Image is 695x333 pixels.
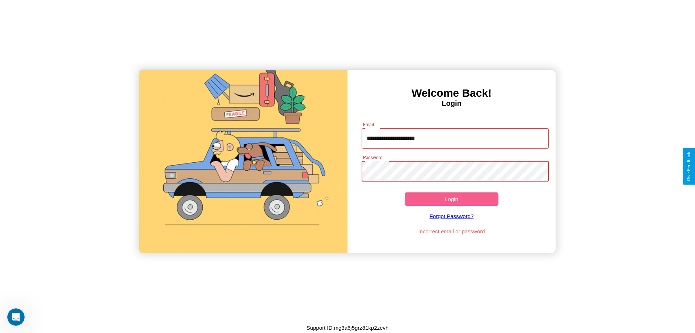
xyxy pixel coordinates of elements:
h3: Welcome Back! [347,87,556,99]
label: Email [363,121,374,128]
iframe: Intercom live chat [7,308,25,326]
a: Forgot Password? [358,206,546,226]
img: gif [139,70,347,253]
p: Support ID: mg3a6j5grz81kp2zevh [307,323,389,333]
p: Incorrect email or password [358,226,546,236]
label: Password [363,154,382,161]
h4: Login [347,99,556,108]
button: Login [405,192,498,206]
div: Give Feedback [686,152,691,181]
